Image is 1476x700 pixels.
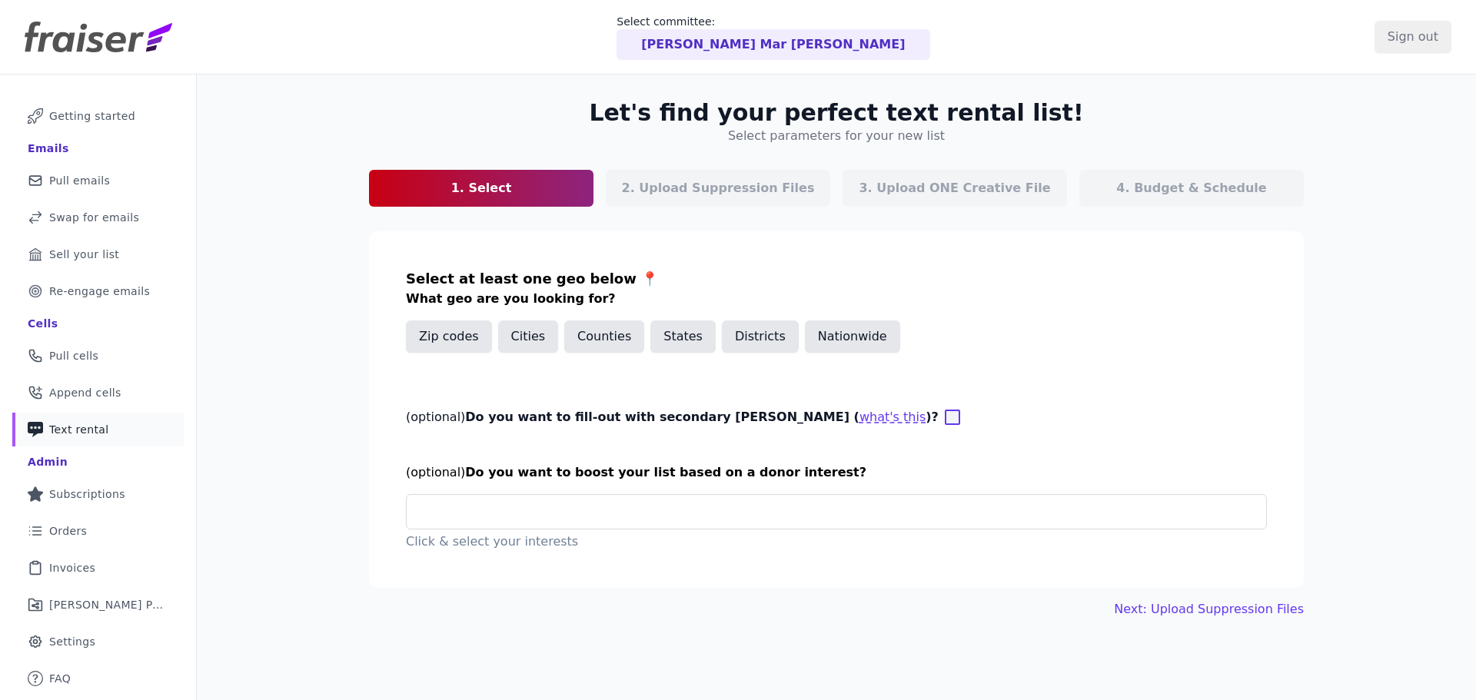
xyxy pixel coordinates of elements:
span: Select at least one geo below 📍 [406,270,658,287]
button: Nationwide [805,320,900,353]
span: Invoices [49,560,95,576]
span: Pull emails [49,173,110,188]
span: Pull cells [49,348,98,363]
a: Subscriptions [12,477,184,511]
button: (optional)Do you want to fill-out with secondary [PERSON_NAME] ()? [859,408,926,426]
input: Sign out [1375,21,1451,53]
p: 1. Select [451,179,512,197]
a: Swap for emails [12,201,184,234]
button: Districts [722,320,799,353]
a: Append cells [12,376,184,410]
span: [PERSON_NAME] Performance [49,597,165,612]
button: Next: Upload Suppression Files [1114,600,1304,619]
span: Re-engage emails [49,284,150,299]
a: FAQ [12,662,184,695]
h2: Let's find your perfect text rental list! [589,99,1083,127]
span: Do you want to fill-out with secondary [PERSON_NAME] ( )? [465,410,939,424]
a: Select committee: [PERSON_NAME] Mar [PERSON_NAME] [617,14,929,60]
span: (optional) [406,410,465,424]
span: Swap for emails [49,210,139,225]
p: 3. Upload ONE Creative File [859,179,1050,197]
img: Fraiser Logo [25,22,172,52]
span: Append cells [49,385,121,400]
p: 4. Budget & Schedule [1116,179,1266,197]
a: 1. Select [369,170,593,207]
button: Zip codes [406,320,492,353]
div: Emails [28,141,69,156]
a: Re-engage emails [12,274,184,308]
span: Do you want to boost your list based on a donor interest? [465,465,866,479]
p: [PERSON_NAME] Mar [PERSON_NAME] [641,35,905,54]
button: States [650,320,716,353]
div: Cells [28,316,58,331]
a: Settings [12,625,184,659]
span: Orders [49,523,87,539]
span: (optional) [406,465,465,479]
h3: What geo are you looking for? [406,290,1267,308]
a: [PERSON_NAME] Performance [12,588,184,622]
button: Cities [498,320,559,353]
div: Admin [28,454,68,469]
p: 2. Upload Suppression Files [622,179,815,197]
button: Counties [564,320,644,353]
span: Getting started [49,108,135,124]
h4: Select parameters for your new list [728,127,945,145]
a: Invoices [12,551,184,585]
a: Pull cells [12,339,184,373]
a: Pull emails [12,164,184,197]
a: Getting started [12,99,184,133]
span: FAQ [49,671,71,686]
a: Sell your list [12,237,184,271]
p: Click & select your interests [406,532,1267,551]
span: Text rental [49,422,109,437]
span: Settings [49,634,95,649]
span: Sell your list [49,247,119,262]
span: Subscriptions [49,486,125,502]
a: Orders [12,514,184,548]
a: Text rental [12,413,184,446]
p: Select committee: [617,14,929,29]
